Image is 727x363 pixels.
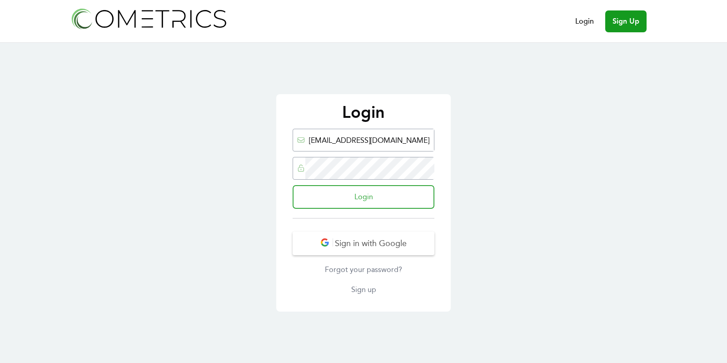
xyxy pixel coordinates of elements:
a: Forgot your password? [293,264,434,275]
input: Email [305,129,434,151]
input: Login [293,185,434,209]
button: Sign in with Google [293,232,434,255]
a: Login [575,16,594,27]
a: Sign Up [605,10,647,32]
img: Cometrics logo [69,5,228,31]
a: Sign up [293,284,434,295]
p: Login [285,103,442,121]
